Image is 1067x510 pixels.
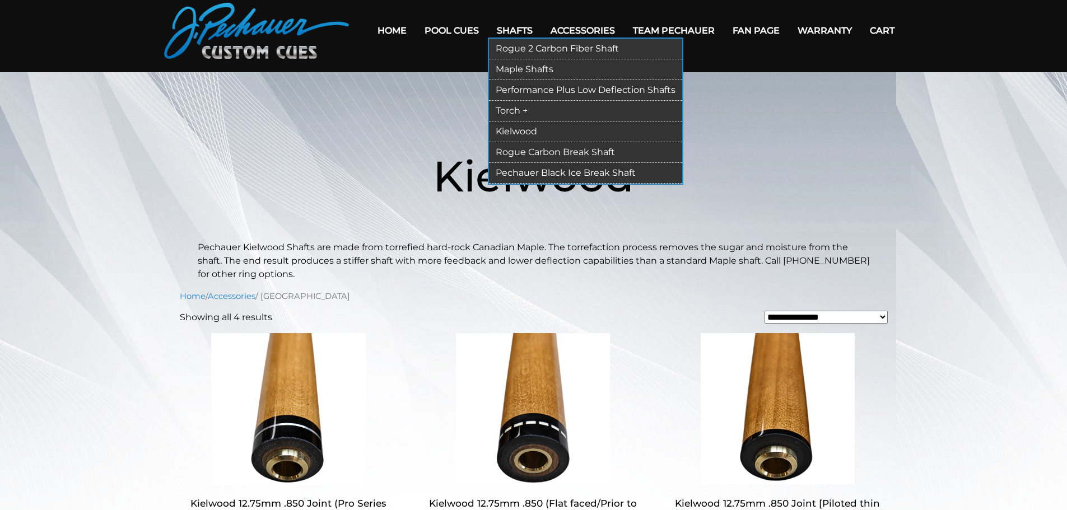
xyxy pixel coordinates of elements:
a: Maple Shafts [489,59,682,80]
a: Warranty [789,16,861,45]
span: Kielwood [433,150,634,202]
p: Pechauer Kielwood Shafts are made from torrefied hard-rock Canadian Maple. The torrefaction proce... [198,241,870,281]
a: Home [369,16,416,45]
a: Fan Page [724,16,789,45]
img: Kielwood 12.75mm .850 (Flat faced/Prior to 2025) [424,333,642,484]
select: Shop order [765,311,888,324]
a: Pechauer Black Ice Break Shaft [489,163,682,184]
a: Home [180,291,206,301]
nav: Breadcrumb [180,290,888,302]
a: Kielwood [489,121,682,142]
img: Kielwood 12.75mm .850 Joint (Pro Series Single Ring) [180,333,398,484]
a: Shafts [488,16,542,45]
a: Team Pechauer [624,16,724,45]
a: Cart [861,16,903,45]
a: Performance Plus Low Deflection Shafts [489,80,682,101]
a: Pool Cues [416,16,488,45]
p: Showing all 4 results [180,311,272,324]
a: Accessories [542,16,624,45]
a: Accessories [208,291,255,301]
a: Torch + [489,101,682,121]
a: Rogue Carbon Break Shaft [489,142,682,163]
img: Kielwood 12.75mm .850 Joint [Piloted thin black (Pro Series & JP Series 2025)] [669,333,887,484]
img: Pechauer Custom Cues [164,3,349,59]
a: Rogue 2 Carbon Fiber Shaft [489,39,682,59]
